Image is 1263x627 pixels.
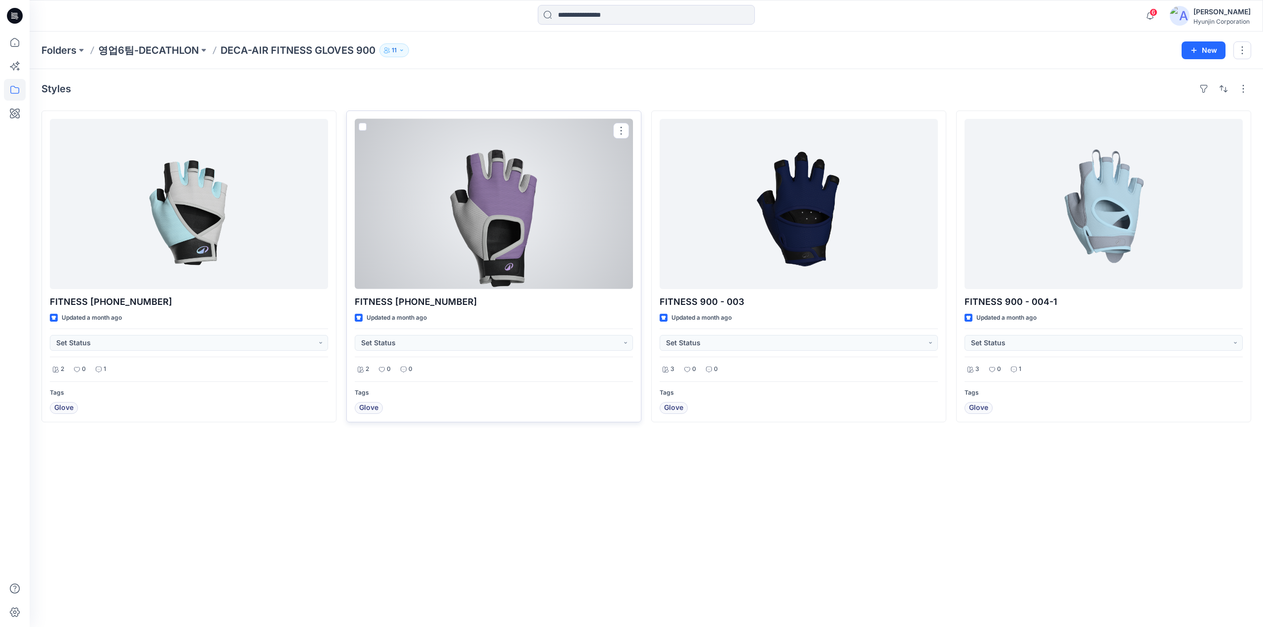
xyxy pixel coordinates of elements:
p: FITNESS [PHONE_NUMBER] [355,295,633,309]
a: FITNESS 900-008-1 [355,119,633,289]
img: avatar [1170,6,1189,26]
button: New [1182,41,1226,59]
span: 6 [1150,8,1157,16]
p: 2 [61,364,64,374]
p: Tags [355,388,633,398]
a: 영업6팀-DECATHLON [98,43,199,57]
p: Updated a month ago [671,313,732,323]
p: 1 [104,364,106,374]
p: Tags [660,388,938,398]
div: [PERSON_NAME] [1193,6,1251,18]
p: 0 [997,364,1001,374]
div: Hyunjin Corporation [1193,18,1251,25]
span: Glove [54,402,74,414]
p: FITNESS 900 - 004-1 [965,295,1243,309]
p: Updated a month ago [367,313,427,323]
a: Folders [41,43,76,57]
p: DECA-AIR FITNESS GLOVES 900 [221,43,375,57]
p: 0 [692,364,696,374]
p: 0 [82,364,86,374]
p: Tags [965,388,1243,398]
span: Glove [969,402,988,414]
p: 11 [392,45,397,56]
p: 0 [387,364,391,374]
button: 11 [379,43,409,57]
p: FITNESS [PHONE_NUMBER] [50,295,328,309]
span: Glove [359,402,378,414]
p: 1 [1019,364,1021,374]
p: 2 [366,364,369,374]
p: Updated a month ago [976,313,1037,323]
p: Updated a month ago [62,313,122,323]
span: Glove [664,402,683,414]
a: FITNESS 900-006-1 [50,119,328,289]
p: FITNESS 900 - 003 [660,295,938,309]
a: FITNESS 900 - 004-1 [965,119,1243,289]
p: 3 [975,364,979,374]
h4: Styles [41,83,71,95]
p: Tags [50,388,328,398]
p: 0 [714,364,718,374]
a: FITNESS 900 - 003 [660,119,938,289]
p: 0 [409,364,412,374]
p: 3 [670,364,674,374]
